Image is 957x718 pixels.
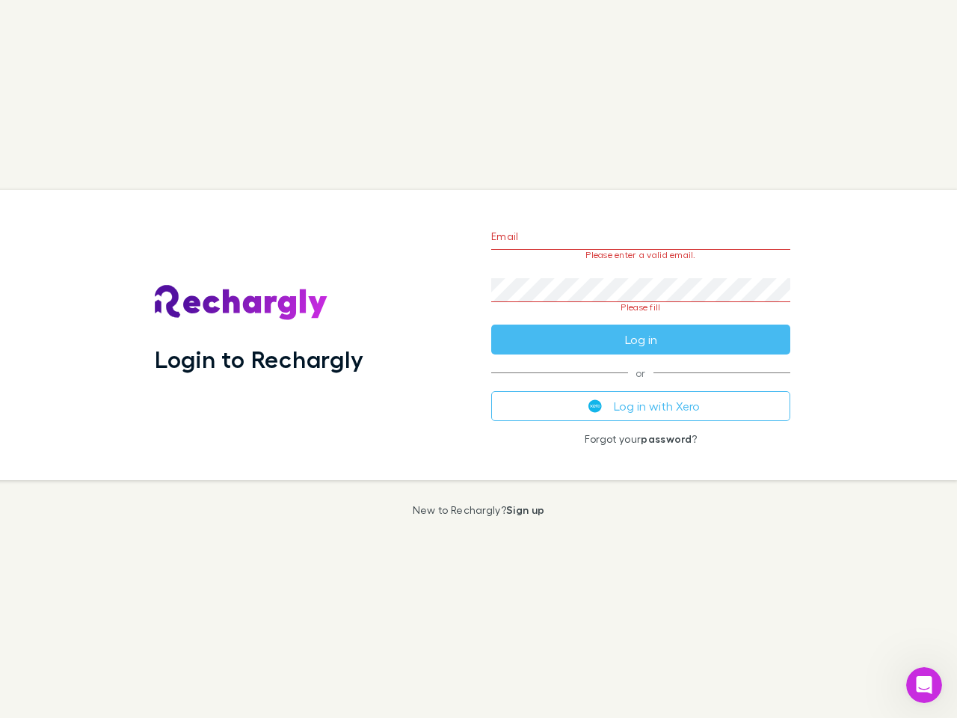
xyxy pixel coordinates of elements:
[413,504,545,516] p: New to Rechargly?
[491,325,790,355] button: Log in
[155,345,363,373] h1: Login to Rechargly
[906,667,942,703] iframe: Intercom live chat
[155,285,328,321] img: Rechargly's Logo
[491,302,790,313] p: Please fill
[491,372,790,373] span: or
[641,432,692,445] a: password
[491,391,790,421] button: Log in with Xero
[588,399,602,413] img: Xero's logo
[491,250,790,260] p: Please enter a valid email.
[491,433,790,445] p: Forgot your ?
[506,503,544,516] a: Sign up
